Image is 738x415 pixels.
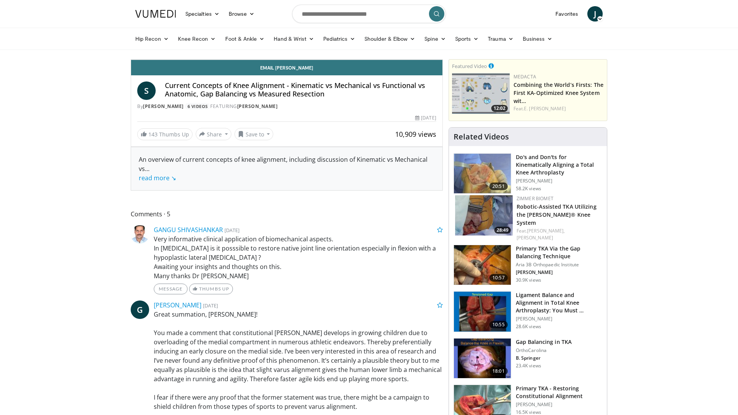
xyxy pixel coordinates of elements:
[516,402,602,408] p: [PERSON_NAME]
[516,245,602,260] h3: Primary TKA Via the Gap Balancing Technique
[139,174,176,182] a: read more ↘
[454,292,511,332] img: 242016_0004_1.png.150x105_q85_crop-smart_upscale.jpg
[154,226,223,234] a: GANGU SHIVASHANKAR
[489,183,508,190] span: 20:51
[494,227,511,234] span: 28:49
[454,339,511,378] img: 243629_0004_1.png.150x105_q85_crop-smart_upscale.jpg
[516,291,602,314] h3: Ligament Balance and Alignment in Total Knee Arthroplasty: You Must …
[452,73,510,114] img: aaf1b7f9-f888-4d9f-a252-3ca059a0bd02.150x105_q85_crop-smart_upscale.jpg
[516,338,572,346] h3: Gap Balancing in TKA
[237,103,278,110] a: [PERSON_NAME]
[516,347,572,354] p: OrthoCarolina
[224,6,259,22] a: Browse
[139,155,435,183] div: An overview of current concepts of knee alignment, including discussion of Kinematic vs Mechanica...
[455,195,513,236] a: 28:49
[221,31,269,46] a: Foot & Ankle
[516,385,602,400] h3: Primary TKA - Restoring Constitutional Alignment
[189,284,233,294] a: Thumbs Up
[452,73,510,114] a: 12:02
[154,301,201,309] a: [PERSON_NAME]
[516,316,602,322] p: [PERSON_NAME]
[454,338,602,379] a: 18:01 Gap Balancing in TKA OrthoCarolina B. Springer 23.4K views
[135,10,176,18] img: VuMedi Logo
[516,153,602,176] h3: Do's and Don'ts for Kinematically Aligning a Total Knee Arthroplasty
[518,31,557,46] a: Business
[137,103,436,110] div: By FEATURING
[489,367,508,375] span: 18:01
[360,31,420,46] a: Shoulder & Elbow
[489,321,508,329] span: 10:55
[143,103,184,110] a: [PERSON_NAME]
[524,105,566,112] a: E. [PERSON_NAME]
[587,6,603,22] a: J
[415,115,436,121] div: [DATE]
[517,203,597,226] a: Robotic-Assisted TKA Utilizing the [PERSON_NAME]® Knee System
[455,195,513,236] img: 8628d054-67c0-4db7-8e0b-9013710d5e10.150x105_q85_crop-smart_upscale.jpg
[154,234,443,281] p: Very informative clinical application of biomechanical aspects. In [MEDICAL_DATA] is it posssible...
[131,31,173,46] a: Hip Recon
[173,31,221,46] a: Knee Recon
[514,81,603,105] a: Combining the World’s Firsts: The First KA-Optimized Knee System wit…
[517,227,601,241] div: Feat.
[224,227,239,234] small: [DATE]
[454,245,511,285] img: 761519_3.png.150x105_q85_crop-smart_upscale.jpg
[527,227,565,234] a: [PERSON_NAME],
[450,31,484,46] a: Sports
[517,234,553,241] a: [PERSON_NAME]
[203,302,218,309] small: [DATE]
[516,324,541,330] p: 28.6K views
[395,129,436,139] span: 10,909 views
[137,128,193,140] a: 143 Thumbs Up
[165,81,436,98] h4: Current Concepts of Knee Alignment - Kinematic vs Mechanical vs Functional vs Anatomic, Gap Balan...
[452,63,487,70] small: Featured Video
[196,128,231,140] button: Share
[185,103,210,110] a: 6 Videos
[131,225,149,244] img: Avatar
[234,128,274,140] button: Save to
[514,105,604,112] div: Feat.
[489,274,508,282] span: 10:57
[454,153,602,194] a: 20:51 Do's and Don'ts for Kinematically Aligning a Total Knee Arthroplasty [PERSON_NAME] 58.2K views
[491,105,508,112] span: 12:02
[516,277,541,283] p: 30.9K views
[454,132,509,141] h4: Related Videos
[148,131,158,138] span: 143
[516,355,572,361] p: B. Springer
[154,284,188,294] a: Message
[516,178,602,184] p: [PERSON_NAME]
[516,186,541,192] p: 58.2K views
[454,245,602,286] a: 10:57 Primary TKA Via the Gap Balancing Technique Aria 3B Orthopaedic Institute [PERSON_NAME] 30....
[131,300,149,319] a: G
[131,209,443,219] span: Comments 5
[269,31,319,46] a: Hand & Wrist
[137,81,156,100] a: S
[516,363,541,369] p: 23.4K views
[517,195,553,202] a: Zimmer Biomet
[292,5,446,23] input: Search topics, interventions
[454,154,511,194] img: howell_knee_1.png.150x105_q85_crop-smart_upscale.jpg
[181,6,224,22] a: Specialties
[454,291,602,332] a: 10:55 Ligament Balance and Alignment in Total Knee Arthroplasty: You Must … [PERSON_NAME] 28.6K v...
[514,73,536,80] a: Medacta
[483,31,518,46] a: Trauma
[131,60,442,75] a: Email [PERSON_NAME]
[551,6,583,22] a: Favorites
[516,269,602,276] p: [PERSON_NAME]
[420,31,450,46] a: Spine
[319,31,360,46] a: Pediatrics
[516,262,602,268] p: Aria 3B Orthopaedic Institute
